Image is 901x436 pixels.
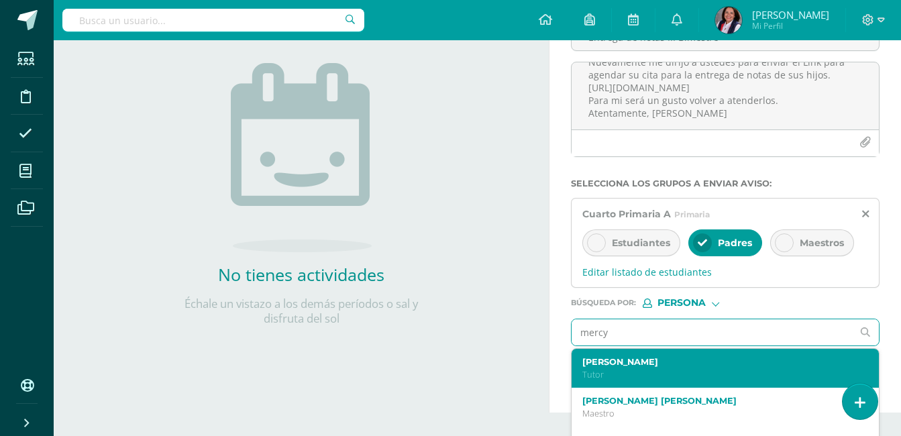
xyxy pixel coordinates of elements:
[571,178,880,188] label: Selecciona los grupos a enviar aviso :
[582,408,856,419] p: Maestro
[582,266,868,278] span: Editar listado de estudiantes
[582,396,856,406] label: [PERSON_NAME] [PERSON_NAME]
[582,208,671,220] span: Cuarto Primaria A
[657,299,706,307] span: Persona
[167,263,435,286] h2: No tienes actividades
[752,20,829,32] span: Mi Perfil
[715,7,742,34] img: f462a79cdc2247d5a0d3055b91035c57.png
[752,8,829,21] span: [PERSON_NAME]
[582,369,856,380] p: Tutor
[167,296,435,326] p: Échale un vistazo a los demás períodos o sal y disfruta del sol
[231,63,372,252] img: no_activities.png
[62,9,364,32] input: Busca un usuario...
[674,209,710,219] span: Primaria
[572,319,852,345] input: Ej. Mario Galindo
[800,237,844,249] span: Maestros
[571,299,636,307] span: Búsqueda por :
[572,62,879,129] textarea: Buenas tardes, Padres de Familia: Nuevamente me dirijo a ustedes para enviar el Link para agendar...
[643,298,743,308] div: [object Object]
[582,357,856,367] label: [PERSON_NAME]
[718,237,752,249] span: Padres
[612,237,670,249] span: Estudiantes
